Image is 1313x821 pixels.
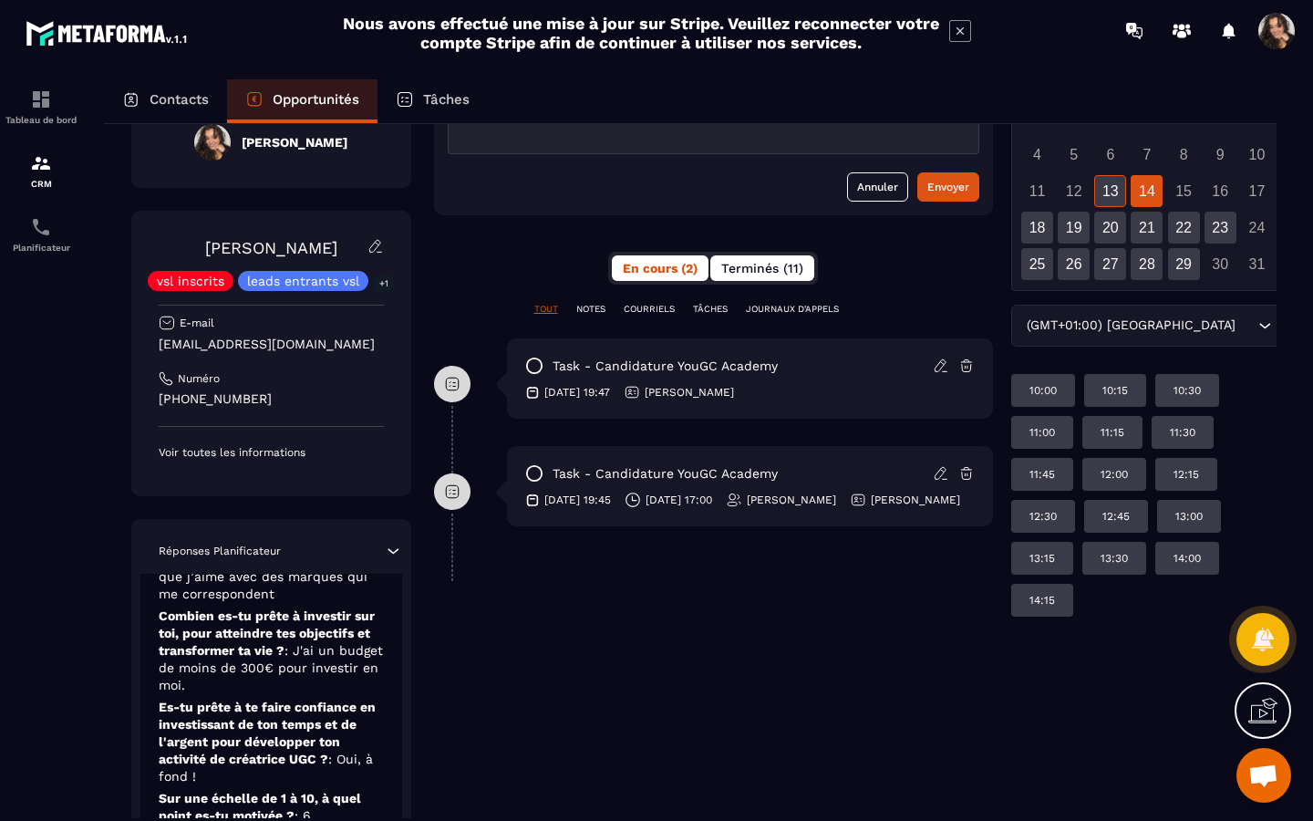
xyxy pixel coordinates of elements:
p: [EMAIL_ADDRESS][DOMAIN_NAME] [159,336,384,353]
p: JOURNAUX D'APPELS [746,303,839,316]
a: formationformationCRM [5,139,78,203]
p: Opportunités [273,91,359,108]
div: 8 [1168,139,1200,171]
div: 18 [1021,212,1053,244]
div: 22 [1168,212,1200,244]
a: Opportunités [227,79,377,123]
p: Combien es-tu prête à investir sur toi, pour atteindre tes objectifs et transformer ta vie ? [159,608,384,694]
button: En cours (2) [612,255,708,281]
div: 29 [1168,248,1200,280]
p: leads entrants vsl [247,275,359,287]
p: [PERSON_NAME] [645,385,734,400]
img: scheduler [30,216,52,238]
button: Envoyer [917,172,979,202]
p: 11:45 [1029,467,1055,482]
span: : J'ai un budget de moins de 300€ pour investir en moi. [159,643,383,692]
div: 12 [1058,175,1090,207]
div: 11 [1021,175,1053,207]
p: 12:15 [1173,467,1199,482]
img: logo [26,16,190,49]
span: (GMT+01:00) [GEOGRAPHIC_DATA] [1023,316,1240,336]
p: 11:30 [1170,425,1195,440]
p: 11:00 [1029,425,1055,440]
p: task - Candidature YouGC Academy [553,358,778,375]
div: 5 [1058,139,1090,171]
p: [DATE] 17:00 [646,493,712,507]
a: formationformationTableau de bord [5,75,78,139]
div: 24 [1241,212,1273,244]
div: 9 [1204,139,1236,171]
p: 13:15 [1029,551,1055,566]
div: Calendar days [1019,102,1276,280]
div: 15 [1168,175,1200,207]
p: CRM [5,179,78,189]
div: 7 [1131,139,1163,171]
p: +1 [373,274,395,293]
p: 10:15 [1102,383,1128,398]
div: 10 [1241,139,1273,171]
p: Es-tu prête à te faire confiance en investissant de ton temps et de l'argent pour développer ton ... [159,699,384,785]
p: Contacts [150,91,209,108]
p: 10:30 [1173,383,1201,398]
p: TÂCHES [693,303,728,316]
button: Annuler [847,172,908,202]
div: 25 [1021,248,1053,280]
p: vsl inscrits [157,275,224,287]
div: 27 [1094,248,1126,280]
p: 10:00 [1029,383,1057,398]
div: 16 [1204,175,1236,207]
div: 17 [1241,175,1273,207]
p: 12:30 [1029,509,1057,524]
img: formation [30,88,52,110]
p: [DATE] 19:47 [544,385,610,400]
div: 30 [1204,248,1236,280]
p: Planificateur [5,243,78,253]
p: Numéro [178,371,220,386]
p: [PERSON_NAME] [747,493,836,507]
h2: Nous avons effectué une mise à jour sur Stripe. Veuillez reconnecter votre compte Stripe afin de ... [342,14,940,52]
p: Réponses Planificateur [159,544,281,558]
div: Search for option [1011,305,1284,347]
div: 28 [1131,248,1163,280]
p: [DATE] 19:45 [544,493,611,507]
p: COURRIELS [624,303,675,316]
a: [PERSON_NAME] [205,238,337,257]
h5: [PERSON_NAME] [242,135,347,150]
div: 14 [1131,175,1163,207]
input: Search for option [1240,316,1254,336]
a: Tâches [377,79,488,123]
p: TOUT [534,303,558,316]
span: Terminés (11) [721,261,803,275]
p: 11:15 [1101,425,1124,440]
span: En cours (2) [623,261,698,275]
a: schedulerschedulerPlanificateur [5,203,78,266]
p: Voir toutes les informations [159,445,384,460]
p: 14:15 [1029,593,1055,608]
div: 31 [1241,248,1273,280]
div: 19 [1058,212,1090,244]
p: 13:30 [1101,551,1128,566]
p: 13:00 [1175,509,1203,524]
p: task - Candidature YouGC Academy [553,465,778,483]
div: Calendar wrapper [1019,65,1276,280]
p: [PHONE_NUMBER] [159,390,384,408]
a: Contacts [104,79,227,123]
p: [PERSON_NAME] [871,493,960,507]
div: 26 [1058,248,1090,280]
div: 23 [1204,212,1236,244]
p: NOTES [576,303,605,316]
div: 20 [1094,212,1126,244]
div: 6 [1094,139,1126,171]
a: Ouvrir le chat [1236,748,1291,803]
button: Terminés (11) [710,255,814,281]
div: 21 [1131,212,1163,244]
p: 12:45 [1102,509,1130,524]
div: 13 [1094,175,1126,207]
p: 12:00 [1101,467,1128,482]
img: formation [30,152,52,174]
p: 14:00 [1173,551,1201,566]
div: 4 [1021,139,1053,171]
p: Tableau de bord [5,115,78,125]
div: Envoyer [927,178,969,196]
p: E-mail [180,316,214,330]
